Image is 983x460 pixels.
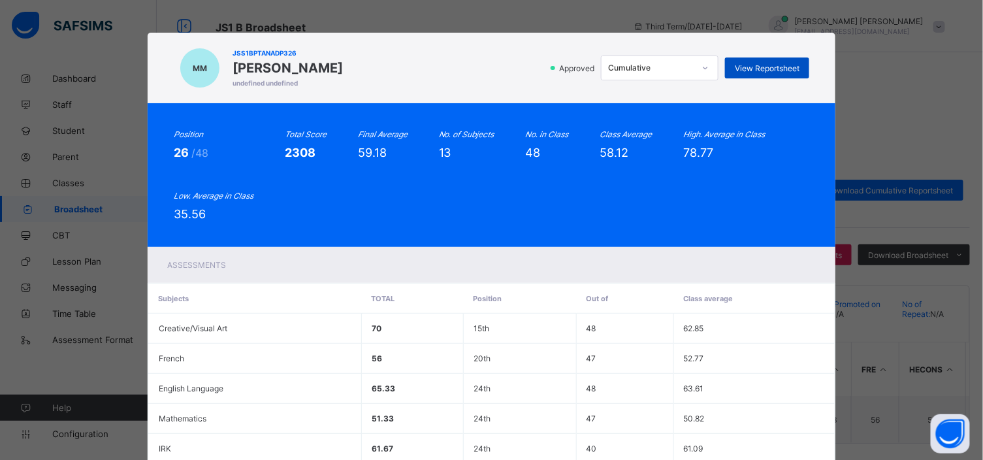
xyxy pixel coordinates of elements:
[372,323,381,333] span: 70
[174,129,203,139] i: Position
[233,60,343,76] span: [PERSON_NAME]
[159,384,223,393] span: English Language
[684,129,765,139] i: High. Average in Class
[600,129,653,139] i: Class Average
[159,414,206,423] span: Mathematics
[558,63,598,73] span: Approved
[174,207,206,221] span: 35.56
[587,384,596,393] span: 48
[159,353,184,363] span: French
[191,146,208,159] span: /48
[474,444,491,453] span: 24th
[439,146,451,159] span: 13
[174,191,253,201] i: Low. Average in Class
[158,294,189,303] span: Subjects
[608,63,694,73] div: Cumulative
[587,353,596,363] span: 47
[587,444,597,453] span: 40
[526,129,569,139] i: No. in Class
[684,384,704,393] span: 63.61
[474,384,491,393] span: 24th
[474,414,491,423] span: 24th
[358,129,408,139] i: Final Average
[684,146,714,159] span: 78.77
[684,444,703,453] span: 61.09
[193,63,207,73] span: MM
[586,294,608,303] span: Out of
[474,353,491,363] span: 20th
[526,146,541,159] span: 48
[684,353,704,363] span: 52.77
[931,414,970,453] button: Open asap
[735,63,799,73] span: View Reportsheet
[285,129,327,139] i: Total Score
[439,129,494,139] i: No. of Subjects
[372,444,393,453] span: 61.67
[233,79,343,87] span: undefined undefined
[174,146,191,159] span: 26
[587,323,596,333] span: 48
[233,49,343,57] span: JSS1BPTANADP326
[600,146,629,159] span: 58.12
[159,444,171,453] span: IRK
[474,294,502,303] span: Position
[285,146,315,159] span: 2308
[684,414,705,423] span: 50.82
[372,384,395,393] span: 65.33
[587,414,596,423] span: 47
[684,323,704,333] span: 62.85
[167,260,226,270] span: Assessments
[372,414,394,423] span: 51.33
[683,294,733,303] span: Class average
[474,323,489,333] span: 15th
[372,294,395,303] span: Total
[372,353,382,363] span: 56
[358,146,387,159] span: 59.18
[159,323,227,333] span: Creative/Visual Art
